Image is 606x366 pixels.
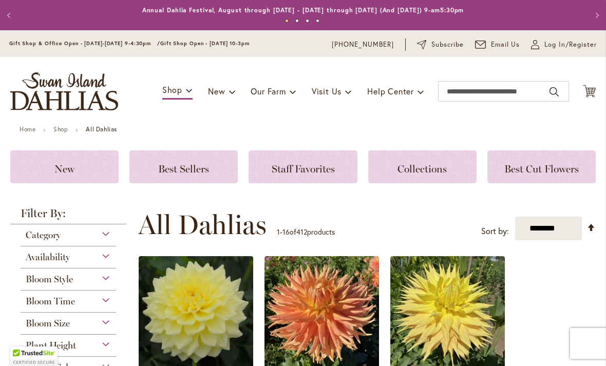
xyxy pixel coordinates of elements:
span: Log In/Register [544,40,597,50]
label: Sort by: [481,222,509,241]
a: Staff Favorites [249,150,357,183]
span: Staff Favorites [272,163,335,175]
span: 16 [282,227,290,237]
span: New [54,163,74,175]
span: Best Cut Flowers [504,163,579,175]
a: Best Sellers [129,150,238,183]
span: Gift Shop Open - [DATE] 10-3pm [160,40,250,47]
a: store logo [10,72,118,110]
button: 4 of 4 [316,19,319,23]
p: - of products [277,224,335,240]
a: Log In/Register [531,40,597,50]
a: Best Cut Flowers [487,150,596,183]
span: Collections [397,163,447,175]
a: New [10,150,119,183]
span: Visit Us [312,86,342,97]
a: Shop [53,125,68,133]
a: Email Us [475,40,520,50]
span: Email Us [491,40,520,50]
button: Next [585,5,606,26]
button: 1 of 4 [285,19,289,23]
span: 1 [277,227,280,237]
span: Best Sellers [158,163,209,175]
span: Category [26,229,61,241]
span: Availability [26,252,70,263]
span: All Dahlias [138,209,267,240]
button: 2 of 4 [295,19,299,23]
span: Bloom Size [26,318,70,329]
span: Subscribe [431,40,464,50]
a: Home [20,125,35,133]
a: Annual Dahlia Festival, August through [DATE] - [DATE] through [DATE] (And [DATE]) 9-am5:30pm [142,6,464,14]
span: Bloom Style [26,274,73,285]
span: New [208,86,225,97]
span: Help Center [367,86,414,97]
button: 3 of 4 [306,19,309,23]
span: Gift Shop & Office Open - [DATE]-[DATE] 9-4:30pm / [9,40,160,47]
span: Bloom Time [26,296,75,307]
span: 412 [296,227,307,237]
iframe: Launch Accessibility Center [8,330,36,358]
a: Subscribe [417,40,464,50]
a: [PHONE_NUMBER] [332,40,394,50]
strong: Filter By: [10,208,126,224]
strong: All Dahlias [86,125,117,133]
span: Plant Height [26,340,76,351]
span: Our Farm [251,86,286,97]
span: Shop [162,84,182,95]
a: Collections [368,150,477,183]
